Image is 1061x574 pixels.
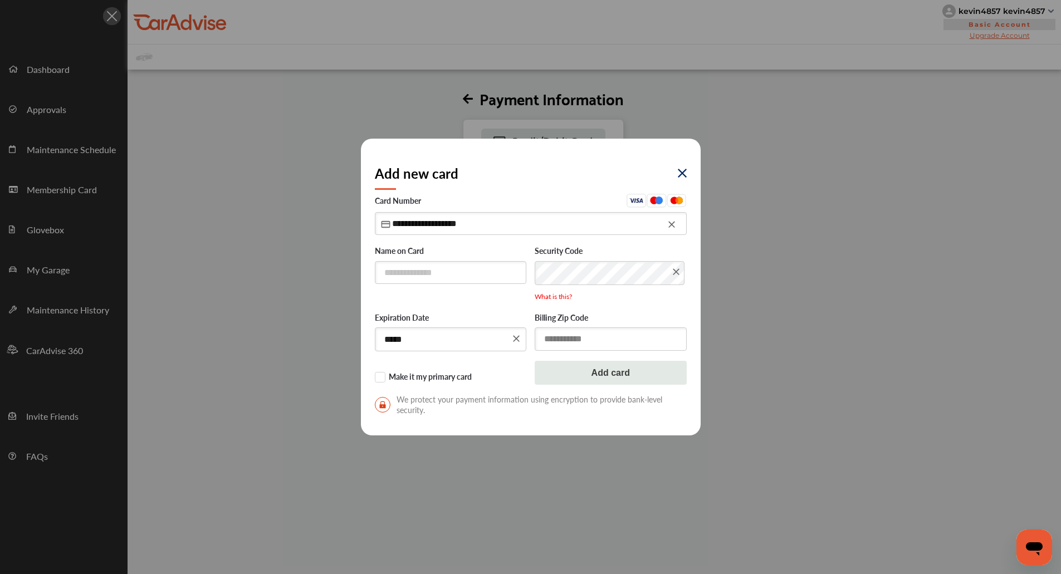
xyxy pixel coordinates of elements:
[535,313,687,324] label: Billing Zip Code
[535,361,687,385] button: Add card
[375,394,687,415] span: We protect your payment information using encryption to provide bank-level security.
[627,194,647,208] img: Visa.45ceafba.svg
[375,246,527,257] label: Name on Card
[375,397,390,413] img: secure-lock
[647,194,667,208] img: Maestro.aa0500b2.svg
[535,246,687,257] label: Security Code
[535,292,687,301] p: What is this?
[1016,529,1052,565] iframe: Button to launch messaging window
[375,372,527,383] label: Make it my primary card
[667,194,687,208] img: Mastercard.eb291d48.svg
[375,313,527,324] label: Expiration Date
[375,164,458,183] h2: Add new card
[375,194,687,211] label: Card Number
[678,169,687,178] img: eYXu4VuQffQpPoAAAAASUVORK5CYII=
